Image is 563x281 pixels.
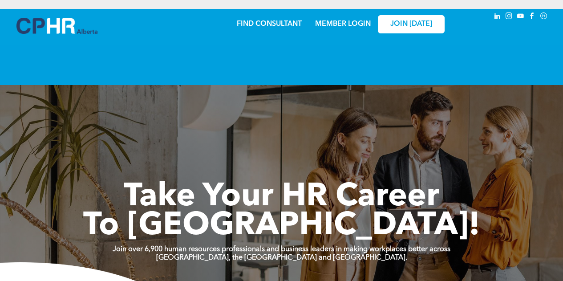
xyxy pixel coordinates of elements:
span: Take Your HR Career [124,181,439,213]
a: FIND CONSULTANT [237,20,302,28]
strong: [GEOGRAPHIC_DATA], the [GEOGRAPHIC_DATA] and [GEOGRAPHIC_DATA]. [156,254,407,261]
strong: Join over 6,900 human resources professionals and business leaders in making workplaces better ac... [113,246,450,253]
span: JOIN [DATE] [390,20,432,29]
a: facebook [527,11,537,23]
a: MEMBER LOGIN [315,20,371,28]
a: linkedin [493,11,502,23]
img: A blue and white logo for cp alberta [16,18,97,34]
a: youtube [516,11,526,23]
a: instagram [504,11,514,23]
span: To [GEOGRAPHIC_DATA]! [83,210,480,242]
a: JOIN [DATE] [378,15,445,33]
a: Social network [539,11,549,23]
